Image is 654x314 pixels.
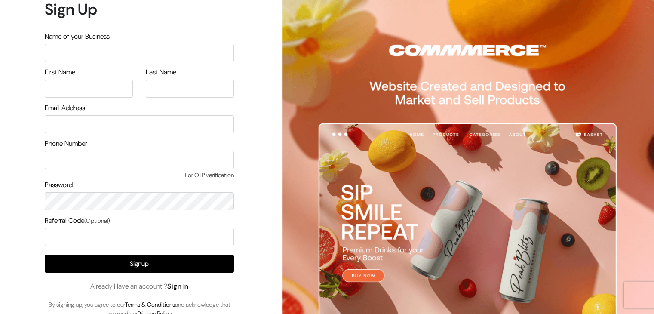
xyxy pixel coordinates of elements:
span: (Optional) [84,217,110,225]
label: Referral Code [45,215,110,226]
label: Phone Number [45,139,87,149]
span: For OTP verification [45,171,234,180]
label: Last Name [146,67,176,77]
label: Email Address [45,103,85,113]
span: Already Have an account ? [90,281,189,292]
label: Name of your Business [45,31,110,42]
a: Terms & Conditions [125,301,175,308]
label: First Name [45,67,75,77]
button: Signup [45,255,234,273]
label: Password [45,180,73,190]
a: Sign In [167,282,189,291]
